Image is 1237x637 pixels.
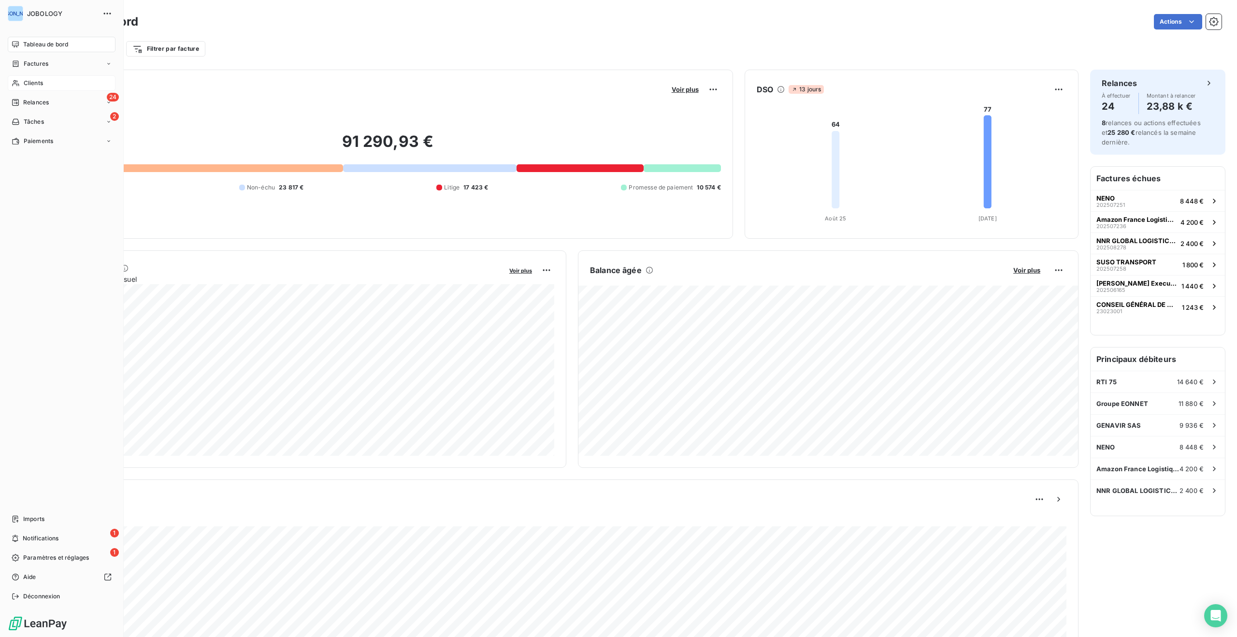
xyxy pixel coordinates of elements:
button: SUSO TRANSPORT2025072581 800 € [1091,254,1225,275]
span: Voir plus [509,267,532,274]
span: 202508278 [1096,245,1126,250]
span: NENO [1096,443,1115,451]
tspan: Août 25 [825,215,846,222]
button: Voir plus [1010,266,1043,275]
span: 13 jours [789,85,824,94]
span: Imports [23,515,44,523]
span: 8 448 € [1179,443,1204,451]
h6: Principaux débiteurs [1091,347,1225,371]
button: NNR GLOBAL LOGISTICS [GEOGRAPHIC_DATA]2025082782 400 € [1091,232,1225,254]
span: Relances [23,98,49,107]
button: Voir plus [506,266,535,275]
span: 202507236 [1096,223,1126,229]
span: [PERSON_NAME] Executive search [1096,279,1178,287]
tspan: [DATE] [978,215,996,222]
button: CONSEIL GÉNÉRAL DE MAYOTTE230230011 243 € [1091,296,1225,318]
span: NNR GLOBAL LOGISTICS [GEOGRAPHIC_DATA] [1096,487,1179,494]
span: NENO [1096,194,1115,202]
span: 17 423 € [463,183,488,192]
span: Paramètres et réglages [23,553,89,562]
a: Aide [8,569,115,585]
span: Notifications [23,534,58,543]
span: 202507251 [1096,202,1125,208]
button: Voir plus [669,85,702,94]
span: 4 200 € [1179,465,1204,473]
span: 25 280 € [1108,129,1135,136]
button: Amazon France Logistique SAS2025072364 200 € [1091,211,1225,232]
button: Actions [1154,14,1202,29]
span: Clients [24,79,43,87]
h4: 23,88 k € [1147,99,1196,114]
span: 1 [110,548,119,557]
span: Montant à relancer [1147,93,1196,99]
span: Tableau de bord [23,40,68,49]
span: RTI 75 [1096,378,1117,386]
span: Chiffre d'affaires mensuel [55,274,503,284]
span: 14 640 € [1177,378,1204,386]
span: 8 [1102,119,1106,127]
span: Promesse de paiement [629,183,693,192]
h2: 91 290,93 € [55,132,721,161]
span: 1 243 € [1182,304,1204,311]
span: Amazon France Logistique SAS [1096,216,1177,223]
span: Amazon France Logistique SAS [1096,465,1179,473]
button: Filtrer par facture [126,41,205,57]
span: Groupe EONNET [1096,400,1148,407]
button: [PERSON_NAME] Executive search2025061651 440 € [1091,275,1225,296]
h6: DSO [757,84,773,95]
span: relances ou actions effectuées et relancés la semaine dernière. [1102,119,1201,146]
span: 23 817 € [279,183,303,192]
span: 8 448 € [1180,197,1204,205]
span: 1 440 € [1181,282,1204,290]
div: [PERSON_NAME] [8,6,23,21]
span: 11 880 € [1179,400,1204,407]
span: SUSO TRANSPORT [1096,258,1156,266]
span: Voir plus [672,86,699,93]
span: 23023001 [1096,308,1122,314]
span: 202506165 [1096,287,1125,293]
span: Factures [24,59,48,68]
span: 9 936 € [1179,421,1204,429]
h6: Balance âgée [590,264,642,276]
span: CONSEIL GÉNÉRAL DE MAYOTTE [1096,301,1178,308]
span: 1 800 € [1182,261,1204,269]
span: Litige [444,183,460,192]
span: Paiements [24,137,53,145]
img: Logo LeanPay [8,616,68,631]
span: 1 [110,529,119,537]
span: Non-échu [247,183,275,192]
button: NENO2025072518 448 € [1091,190,1225,211]
span: Voir plus [1013,266,1040,274]
span: NNR GLOBAL LOGISTICS [GEOGRAPHIC_DATA] [1096,237,1177,245]
span: 24 [107,93,119,101]
span: 2 [110,112,119,121]
span: 4 200 € [1180,218,1204,226]
span: À effectuer [1102,93,1131,99]
h6: Relances [1102,77,1137,89]
span: Aide [23,573,36,581]
span: 2 400 € [1179,487,1204,494]
h6: Factures échues [1091,167,1225,190]
span: 10 574 € [697,183,720,192]
span: 202507258 [1096,266,1126,272]
span: Tâches [24,117,44,126]
span: 2 400 € [1180,240,1204,247]
span: Déconnexion [23,592,60,601]
div: Open Intercom Messenger [1204,604,1227,627]
span: GENAVIR SAS [1096,421,1141,429]
h4: 24 [1102,99,1131,114]
span: JOBOLOGY [27,10,97,17]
